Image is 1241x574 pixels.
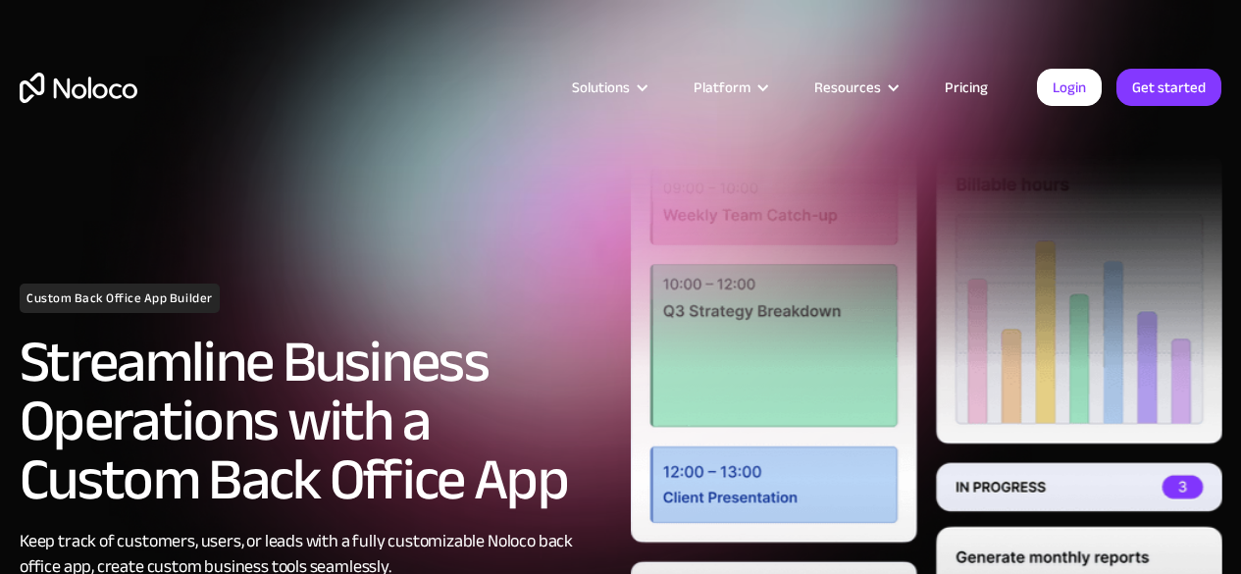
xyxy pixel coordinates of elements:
[814,75,881,100] div: Resources
[669,75,790,100] div: Platform
[694,75,750,100] div: Platform
[547,75,669,100] div: Solutions
[20,333,611,509] h2: Streamline Business Operations with a Custom Back Office App
[20,73,137,103] a: home
[1037,69,1102,106] a: Login
[790,75,920,100] div: Resources
[1116,69,1221,106] a: Get started
[572,75,630,100] div: Solutions
[920,75,1012,100] a: Pricing
[20,284,220,313] h1: Custom Back Office App Builder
